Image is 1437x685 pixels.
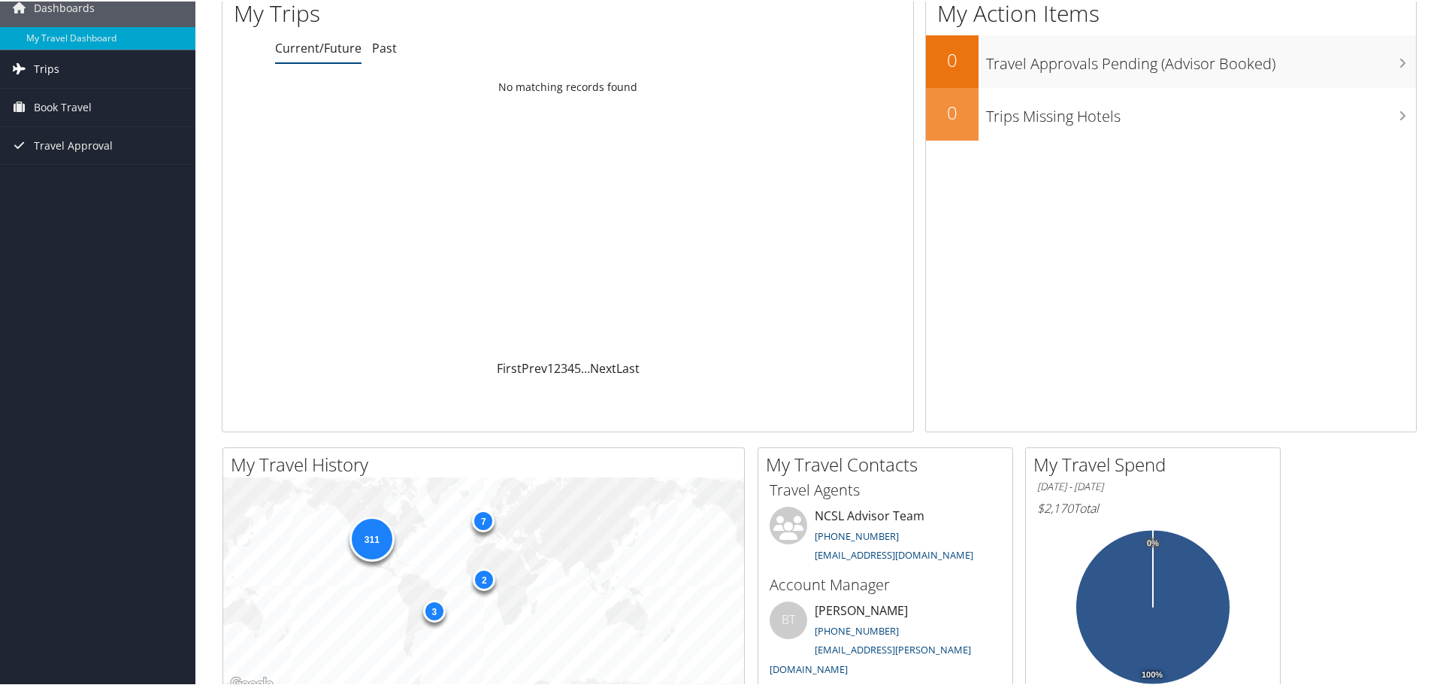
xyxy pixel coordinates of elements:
span: … [581,359,590,375]
h2: 0 [926,99,979,124]
span: Book Travel [34,87,92,125]
a: Prev [522,359,547,375]
a: First [497,359,522,375]
a: [PHONE_NUMBER] [815,623,899,636]
h6: Total [1037,499,1269,515]
div: 7 [472,508,495,531]
a: 0Trips Missing Hotels [926,86,1416,139]
span: Travel Approval [34,126,113,163]
tspan: 100% [1142,669,1163,678]
span: Trips [34,49,59,86]
a: [PHONE_NUMBER] [815,528,899,541]
h3: Trips Missing Hotels [986,97,1416,126]
h3: Travel Approvals Pending (Advisor Booked) [986,44,1416,73]
a: [EMAIL_ADDRESS][PERSON_NAME][DOMAIN_NAME] [770,641,971,674]
li: [PERSON_NAME] [762,600,1009,680]
h3: Travel Agents [770,478,1001,499]
a: 1 [547,359,554,375]
li: NCSL Advisor Team [762,505,1009,567]
a: Last [616,359,640,375]
a: [EMAIL_ADDRESS][DOMAIN_NAME] [815,547,973,560]
div: BT [770,600,807,638]
div: 3 [422,599,445,621]
div: 2 [473,567,495,590]
h3: Account Manager [770,573,1001,594]
h6: [DATE] - [DATE] [1037,478,1269,493]
a: 3 [561,359,567,375]
a: 2 [554,359,561,375]
h2: My Travel History [231,450,744,476]
a: 5 [574,359,581,375]
div: 311 [349,515,394,560]
a: 0Travel Approvals Pending (Advisor Booked) [926,34,1416,86]
h2: My Travel Spend [1033,450,1280,476]
tspan: 0% [1147,538,1159,547]
a: Next [590,359,616,375]
a: 4 [567,359,574,375]
a: Past [372,38,397,55]
span: $2,170 [1037,499,1073,515]
a: Current/Future [275,38,362,55]
h2: My Travel Contacts [766,450,1012,476]
h2: 0 [926,46,979,71]
td: No matching records found [222,72,913,99]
